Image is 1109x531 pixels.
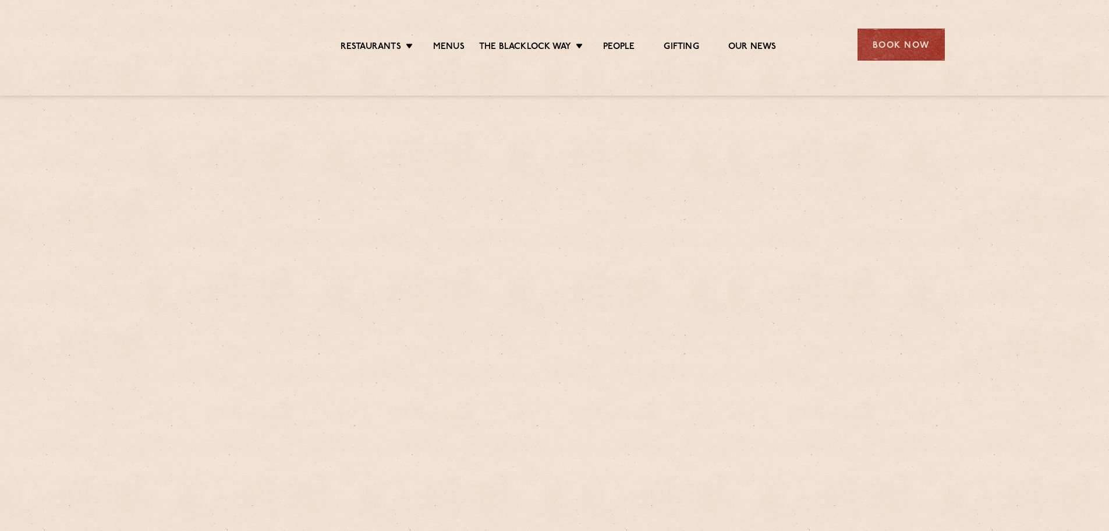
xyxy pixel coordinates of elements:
[858,29,945,61] div: Book Now
[165,11,265,78] img: svg%3E
[728,41,777,54] a: Our News
[603,41,635,54] a: People
[433,41,465,54] a: Menus
[664,41,699,54] a: Gifting
[479,41,571,54] a: The Blacklock Way
[341,41,401,54] a: Restaurants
